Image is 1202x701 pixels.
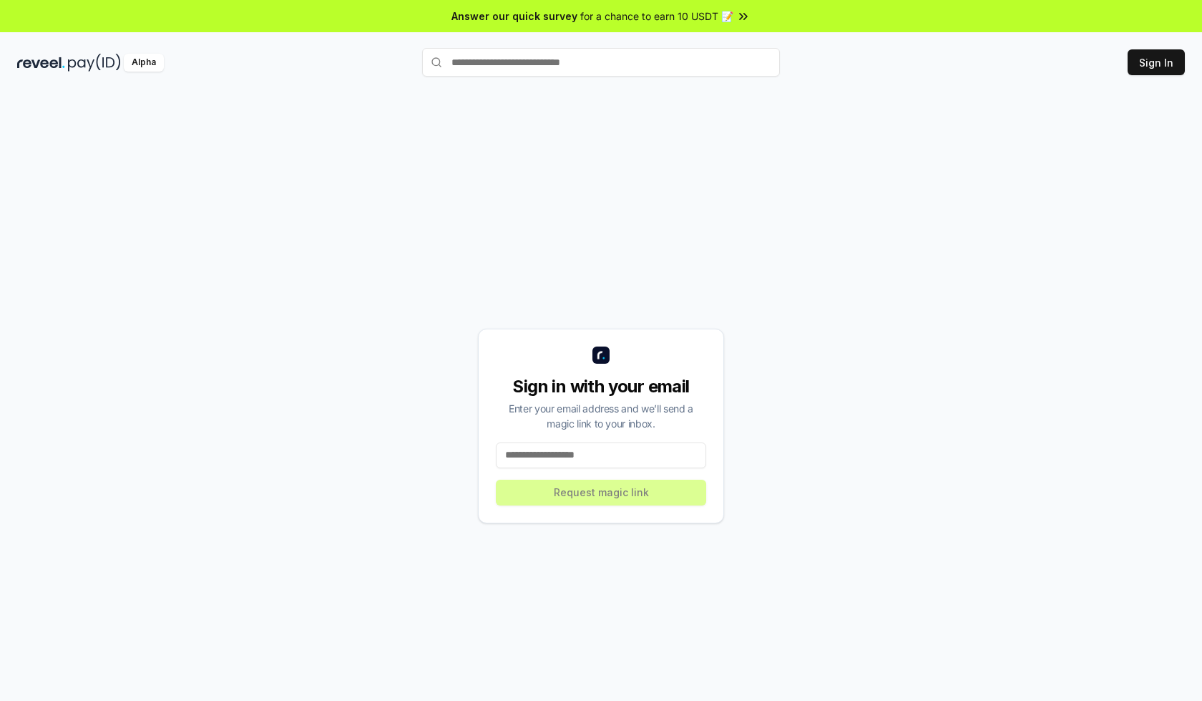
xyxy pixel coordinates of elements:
[496,375,706,398] div: Sign in with your email
[17,54,65,72] img: reveel_dark
[124,54,164,72] div: Alpha
[592,347,610,364] img: logo_small
[580,9,733,24] span: for a chance to earn 10 USDT 📝
[496,401,706,431] div: Enter your email address and we’ll send a magic link to your inbox.
[68,54,121,72] img: pay_id
[1128,49,1185,75] button: Sign In
[451,9,577,24] span: Answer our quick survey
